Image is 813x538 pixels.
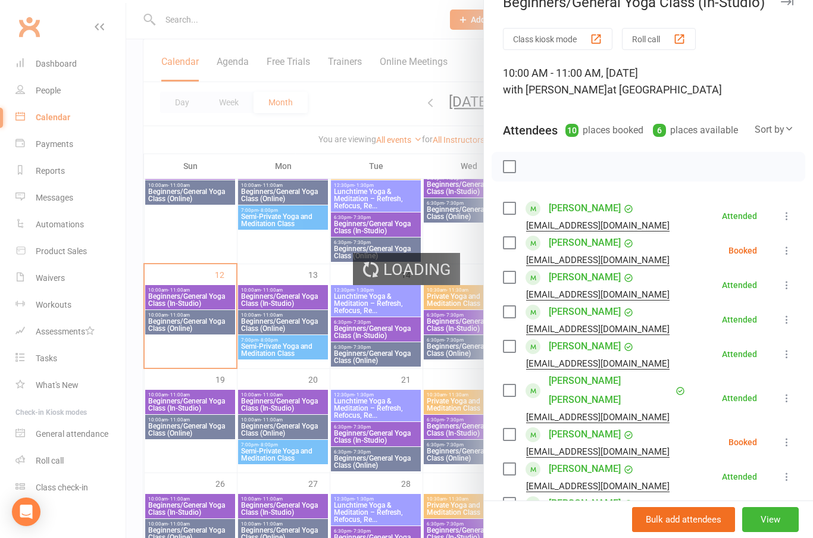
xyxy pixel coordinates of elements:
[12,498,40,526] div: Open Intercom Messenger
[722,212,757,220] div: Attended
[549,268,621,287] a: [PERSON_NAME]
[503,65,794,98] div: 10:00 AM - 11:00 AM, [DATE]
[653,122,738,139] div: places available
[549,425,621,444] a: [PERSON_NAME]
[755,122,794,137] div: Sort by
[722,394,757,402] div: Attended
[722,350,757,358] div: Attended
[549,233,621,252] a: [PERSON_NAME]
[549,494,621,513] a: [PERSON_NAME]
[722,315,757,324] div: Attended
[549,371,673,409] a: [PERSON_NAME] [PERSON_NAME]
[722,473,757,481] div: Attended
[728,438,757,446] div: Booked
[549,337,621,356] a: [PERSON_NAME]
[503,122,558,139] div: Attendees
[503,83,607,96] span: with [PERSON_NAME]
[565,122,643,139] div: places booked
[503,28,612,50] button: Class kiosk mode
[565,124,579,137] div: 10
[549,199,621,218] a: [PERSON_NAME]
[632,507,735,532] button: Bulk add attendees
[722,281,757,289] div: Attended
[549,459,621,478] a: [PERSON_NAME]
[728,246,757,255] div: Booked
[622,28,696,50] button: Roll call
[549,302,621,321] a: [PERSON_NAME]
[653,124,666,137] div: 6
[607,83,722,96] span: at [GEOGRAPHIC_DATA]
[742,507,799,532] button: View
